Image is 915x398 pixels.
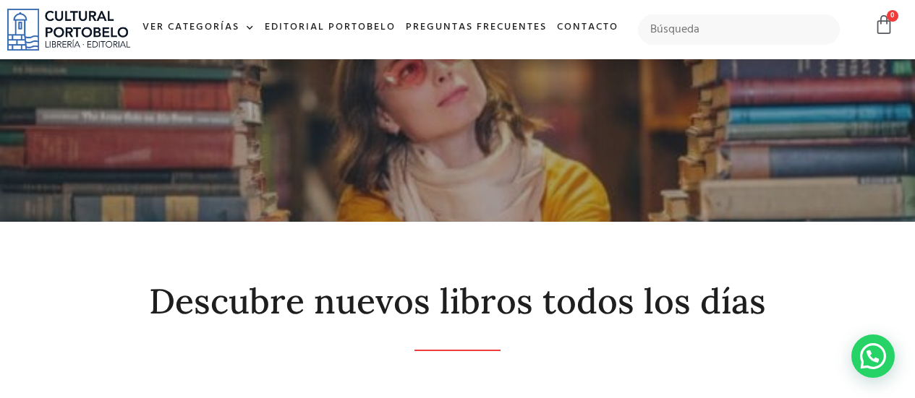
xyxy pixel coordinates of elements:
input: Búsqueda [638,14,840,45]
span: 0 [887,10,898,22]
a: Contacto [552,12,624,43]
a: Editorial Portobelo [260,12,401,43]
a: Ver Categorías [137,12,260,43]
a: 0 [874,14,894,35]
a: Preguntas frecuentes [401,12,552,43]
h2: Descubre nuevos libros todos los días [26,282,889,321]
